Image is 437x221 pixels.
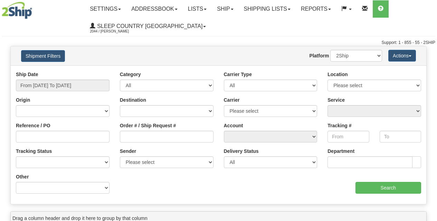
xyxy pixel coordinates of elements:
a: Settings [85,0,126,18]
label: Ship Date [16,71,38,78]
button: Actions [388,50,416,62]
input: From [327,131,369,142]
a: Sleep Country [GEOGRAPHIC_DATA] 2044 / [PERSON_NAME] [85,18,211,35]
label: Category [120,71,141,78]
label: Order # / Ship Request # [120,122,176,129]
span: Sleep Country [GEOGRAPHIC_DATA] [95,23,202,29]
span: 2044 / [PERSON_NAME] [90,28,142,35]
label: Destination [120,96,146,103]
label: Department [327,148,354,155]
iframe: chat widget [421,75,436,146]
a: Addressbook [126,0,183,18]
a: Lists [183,0,212,18]
label: Location [327,71,348,78]
label: Tracking # [327,122,351,129]
input: To [380,131,421,142]
label: Platform [310,52,329,59]
button: Shipment Filters [21,50,65,62]
label: Origin [16,96,30,103]
label: Reference / PO [16,122,50,129]
a: Shipping lists [239,0,296,18]
label: Carrier [224,96,240,103]
label: Carrier Type [224,71,252,78]
img: logo2044.jpg [2,2,32,19]
label: Tracking Status [16,148,52,155]
label: Account [224,122,243,129]
label: Other [16,173,29,180]
input: Search [355,182,421,194]
label: Service [327,96,345,103]
label: Sender [120,148,136,155]
a: Reports [296,0,336,18]
label: Delivery Status [224,148,259,155]
div: Support: 1 - 855 - 55 - 2SHIP [2,40,435,46]
a: Ship [212,0,238,18]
